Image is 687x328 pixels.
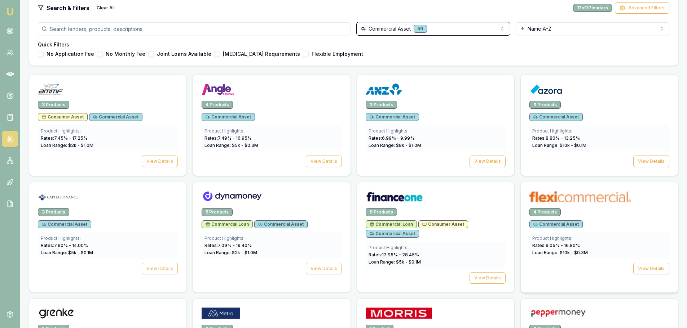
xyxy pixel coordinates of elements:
[532,135,580,141] span: Rates: 8.80 % - 13.25 %
[366,208,397,216] div: 9 Products
[370,231,415,237] span: Commercial Asset
[142,156,178,167] button: View Details
[529,208,561,216] div: 4 Products
[312,51,363,57] label: Flexible Employment
[529,101,561,109] div: 3 Products
[142,263,178,274] button: View Details
[202,307,240,319] img: Metro Finance logo
[41,135,88,141] span: Rates: 7.45 % - 17.25 %
[366,101,397,109] div: 3 Products
[204,250,257,255] span: Loan Range: $ 2 k - $ 1.0 M
[47,4,89,12] h3: Search & Filters
[366,191,423,202] img: Finance One logo
[529,84,563,95] img: Azora logo
[369,252,419,257] span: Rates: 13.95 % - 28.45 %
[533,114,579,120] span: Commercial Asset
[532,128,666,134] div: Product Highlights:
[204,128,339,134] div: Product Highlights:
[520,182,678,293] a: flexicommercial logo4 ProductsCommercial AssetProduct Highlights:Rates:9.05% - 16.80%Loan Range: ...
[532,143,586,148] span: Loan Range: $ 10 k - $ 0.1 M
[532,235,666,241] div: Product Highlights:
[529,191,631,202] img: flexicommercial logo
[366,84,402,95] img: ANZ logo
[106,51,145,57] label: No Monthly Fee
[41,128,175,134] div: Product Highlights:
[41,250,93,255] span: Loan Range: $ 5 k - $ 0.1 M
[38,22,351,35] input: Search lenders, products, descriptions...
[520,75,678,176] a: Azora logo3 ProductsCommercial AssetProduct Highlights:Rates:8.80% - 13.25%Loan Range: $10k - $0....
[202,101,233,109] div: 4 Products
[193,75,351,176] a: Angle Finance logo4 ProductsCommercial AssetProduct Highlights:Rates:7.49% - 16.95%Loan Range: $5...
[41,143,93,148] span: Loan Range: $ 2 k - $ 1.0 M
[357,75,515,176] a: ANZ logo3 ProductsCommercial AssetProduct Highlights:Rates:6.99% - 9.99%Loan Range: $8k - $1.0MVi...
[204,235,339,241] div: Product Highlights:
[202,84,234,95] img: Angle Finance logo
[204,143,258,148] span: Loan Range: $ 5 k - $ 0.3 M
[38,191,79,202] img: Capital Finance logo
[370,114,415,120] span: Commercial Asset
[615,2,669,14] button: Advanced Filters
[529,307,587,319] img: Pepper Money logo
[157,51,211,57] label: Joint Loans Available
[204,243,252,248] span: Rates: 7.09 % - 19.40 %
[206,114,251,120] span: Commercial Asset
[47,51,94,57] label: No Application Fee
[357,182,515,293] a: Finance One logo9 ProductsCommercial LoanConsumer AssetCommercial AssetProduct Highlights:Rates:1...
[42,221,87,227] span: Commercial Asset
[204,135,252,141] span: Rates: 7.49 % - 16.95 %
[369,245,503,251] div: Product Highlights:
[369,143,421,148] span: Loan Range: $ 8 k - $ 1.0 M
[42,114,84,120] span: Consumer Asset
[6,7,14,16] img: emu-icon-u.png
[223,51,300,57] label: [MEDICAL_DATA] Requirements
[633,156,669,167] button: View Details
[532,250,588,255] span: Loan Range: $ 10 k - $ 0.3 M
[366,307,432,319] img: Morris Finance logo
[306,263,342,274] button: View Details
[193,182,351,293] a: Dynamoney logo5 ProductsCommercial LoanCommercial AssetProduct Highlights:Rates:7.09% - 19.40%Loa...
[92,2,119,14] button: Clear All
[38,84,63,95] img: AMMF logo
[533,221,579,227] span: Commercial Asset
[532,243,580,248] span: Rates: 9.05 % - 16.80 %
[422,221,464,227] span: Consumer Asset
[29,182,187,293] a: Capital Finance logo3 ProductsCommercial AssetProduct Highlights:Rates:7.90% - 14.00%Loan Range: ...
[369,259,421,265] span: Loan Range: $ 5 k - $ 0.1 M
[470,272,506,284] button: View Details
[38,307,75,319] img: Grenke logo
[258,221,304,227] span: Commercial Asset
[41,243,88,248] span: Rates: 7.90 % - 14.00 %
[369,135,414,141] span: Rates: 6.99 % - 9.99 %
[633,263,669,274] button: View Details
[306,156,342,167] button: View Details
[573,4,612,12] div: 17 of 37 lenders
[202,191,262,202] img: Dynamoney logo
[369,128,503,134] div: Product Highlights:
[370,221,413,227] span: Commercial Loan
[93,114,138,120] span: Commercial Asset
[38,208,69,216] div: 3 Products
[206,221,249,227] span: Commercial Loan
[29,75,187,176] a: AMMF logo3 ProductsConsumer AssetCommercial AssetProduct Highlights:Rates:7.45% - 17.25%Loan Rang...
[38,101,69,109] div: 3 Products
[41,235,175,241] div: Product Highlights:
[202,208,233,216] div: 5 Products
[38,41,669,48] h4: Quick Filters
[470,156,506,167] button: View Details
